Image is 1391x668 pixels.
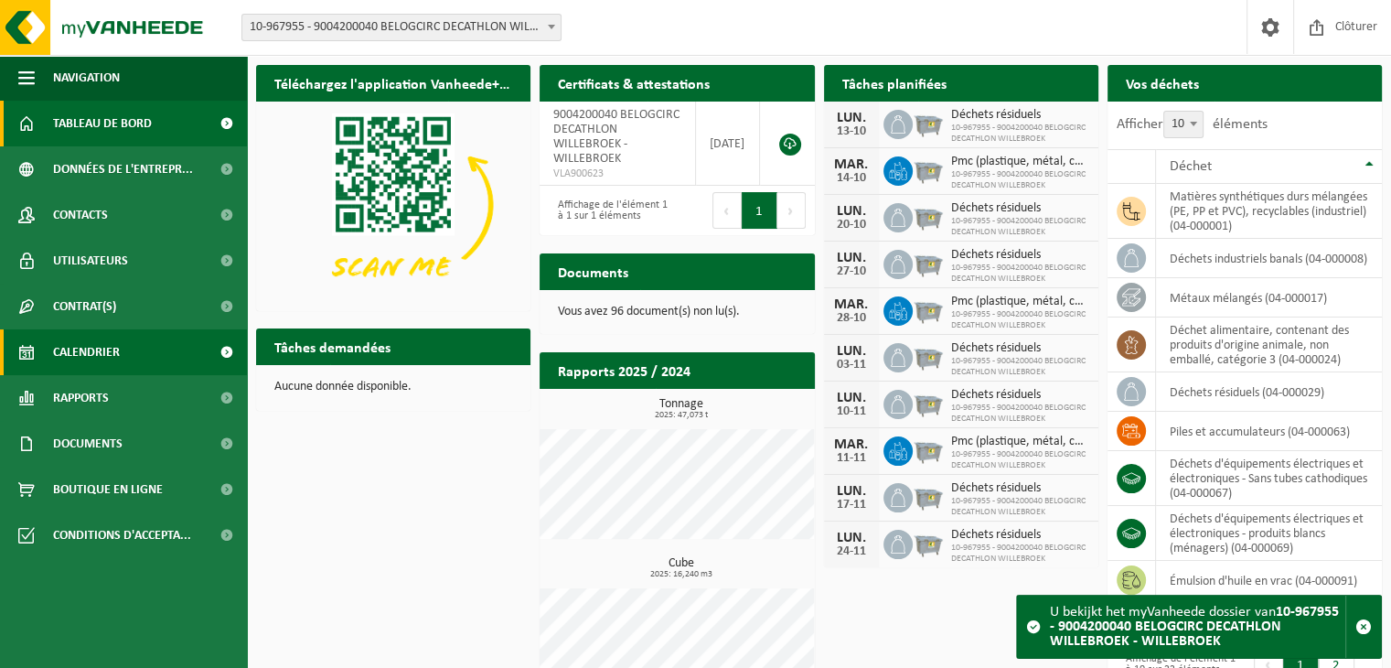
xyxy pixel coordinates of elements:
td: métaux mélangés (04-000017) [1156,278,1382,318]
img: WB-2500-GAL-GY-01 [913,154,944,185]
div: LUN. [833,344,870,359]
h2: Tâches planifiées [824,65,965,101]
td: matières synthétiques durs mélangées (PE, PP et PVC), recyclables (industriel) (04-000001) [1156,184,1382,239]
span: 10-967955 - 9004200040 BELOGCIRC DECATHLON WILLEBROEK - WILLEBROEK [242,15,561,40]
span: 10-967955 - 9004200040 BELOGCIRC DECATHLON WILLEBROEK [951,169,1089,191]
span: 10-967955 - 9004200040 BELOGCIRC DECATHLON WILLEBROEK [951,309,1089,331]
img: WB-2500-GAL-GY-01 [913,434,944,465]
td: déchets industriels banals (04-000008) [1156,239,1382,278]
p: Vous avez 96 document(s) non lu(s). [558,306,796,318]
h3: Tonnage [549,398,814,420]
span: Déchets résiduels [951,108,1089,123]
span: Documents [53,421,123,467]
td: déchets d'équipements électriques et électroniques - Sans tubes cathodiques (04-000067) [1156,451,1382,506]
span: Tableau de bord [53,101,152,146]
h2: Certificats & attestations [540,65,728,101]
span: 10-967955 - 9004200040 BELOGCIRC DECATHLON WILLEBROEK [951,123,1089,145]
img: WB-2500-GAL-GY-01 [913,340,944,372]
span: 10 [1164,112,1203,137]
span: Calendrier [53,329,120,375]
td: [DATE] [696,102,761,186]
img: WB-2500-GAL-GY-01 [913,247,944,278]
span: Déchets résiduels [951,481,1089,496]
div: 28-10 [833,312,870,325]
img: WB-2500-GAL-GY-01 [913,294,944,325]
span: Utilisateurs [53,238,128,284]
span: VLA900623 [553,167,680,181]
button: Next [777,192,806,229]
h2: Vos déchets [1107,65,1217,101]
div: 17-11 [833,499,870,512]
div: LUN. [833,251,870,265]
span: Conditions d'accepta... [53,512,191,558]
p: Aucune donnée disponible. [274,381,512,393]
strong: 10-967955 - 9004200040 BELOGCIRC DECATHLON WILLEBROEK - WILLEBROEK [1050,605,1339,649]
td: émulsion d'huile en vrac (04-000091) [1156,561,1382,600]
td: déchets d'équipements électriques et électroniques - produits blancs (ménagers) (04-000069) [1156,506,1382,561]
img: WB-2500-GAL-GY-01 [913,527,944,558]
span: Boutique en ligne [53,467,163,512]
img: WB-2500-GAL-GY-01 [913,107,944,138]
div: LUN. [833,484,870,499]
img: WB-2500-GAL-GY-01 [913,387,944,418]
span: Pmc (plastique, métal, carton boisson) (industriel) [951,295,1089,309]
div: U bekijkt het myVanheede dossier van [1050,596,1345,658]
h2: Téléchargez l'application Vanheede+ maintenant! [256,65,530,101]
a: Consulter les rapports [656,388,813,425]
span: Pmc (plastique, métal, carton boisson) (industriel) [951,155,1089,169]
h3: Cube [549,557,814,579]
span: Déchets résiduels [951,341,1089,356]
span: 10-967955 - 9004200040 BELOGCIRC DECATHLON WILLEBROEK [951,449,1089,471]
h2: Rapports 2025 / 2024 [540,352,709,388]
span: Navigation [53,55,120,101]
td: déchets résiduels (04-000029) [1156,372,1382,412]
span: 10-967955 - 9004200040 BELOGCIRC DECATHLON WILLEBROEK - WILLEBROEK [241,14,562,41]
span: 10-967955 - 9004200040 BELOGCIRC DECATHLON WILLEBROEK [951,356,1089,378]
span: Contrat(s) [53,284,116,329]
img: Download de VHEPlus App [256,102,530,307]
span: 9004200040 BELOGCIRC DECATHLON WILLEBROEK - WILLEBROEK [553,108,679,166]
span: 2025: 16,240 m3 [549,570,814,579]
span: Rapports [53,375,109,421]
div: LUN. [833,204,870,219]
div: 14-10 [833,172,870,185]
span: 2025: 47,073 t [549,411,814,420]
div: 20-10 [833,219,870,232]
div: 24-11 [833,545,870,558]
span: 10-967955 - 9004200040 BELOGCIRC DECATHLON WILLEBROEK [951,216,1089,238]
span: 10-967955 - 9004200040 BELOGCIRC DECATHLON WILLEBROEK [951,263,1089,285]
span: Déchets résiduels [951,201,1089,216]
span: 10-967955 - 9004200040 BELOGCIRC DECATHLON WILLEBROEK [951,496,1089,518]
div: MAR. [833,437,870,452]
button: 1 [742,192,777,229]
span: Déchets résiduels [951,528,1089,543]
td: Piles et accumulateurs (04-000063) [1156,412,1382,451]
div: 27-10 [833,265,870,278]
h2: Tâches demandées [256,329,409,364]
div: 10-11 [833,405,870,418]
span: Données de l'entrepr... [53,146,193,192]
div: 13-10 [833,125,870,138]
div: LUN. [833,391,870,405]
span: Déchet [1170,159,1212,174]
div: MAR. [833,297,870,312]
span: 10-967955 - 9004200040 BELOGCIRC DECATHLON WILLEBROEK [951,403,1089,425]
span: Déchets résiduels [951,248,1089,263]
span: Pmc (plastique, métal, carton boisson) (industriel) [951,435,1089,449]
h2: Documents [540,253,647,289]
div: 11-11 [833,452,870,465]
button: Previous [712,192,742,229]
div: LUN. [833,111,870,125]
td: déchet alimentaire, contenant des produits d'origine animale, non emballé, catégorie 3 (04-000024) [1156,318,1382,372]
img: WB-2500-GAL-GY-01 [913,200,944,232]
span: 10-967955 - 9004200040 BELOGCIRC DECATHLON WILLEBROEK [951,543,1089,565]
div: 03-11 [833,359,870,372]
span: Déchets résiduels [951,388,1089,403]
label: Afficher éléments [1117,117,1268,132]
span: 10 [1163,111,1204,138]
img: WB-2500-GAL-GY-01 [913,480,944,512]
span: Contacts [53,192,108,238]
div: Affichage de l'élément 1 à 1 sur 1 éléments [549,190,668,231]
div: LUN. [833,531,870,545]
div: MAR. [833,157,870,172]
